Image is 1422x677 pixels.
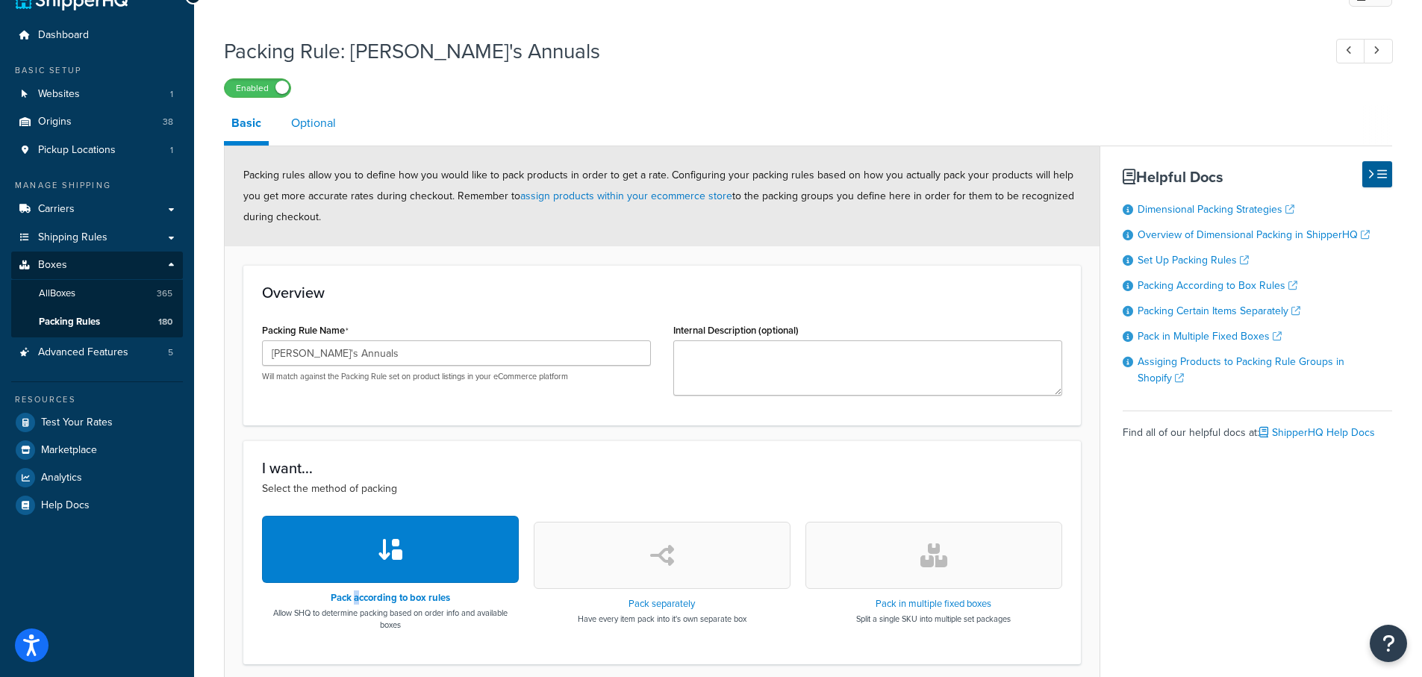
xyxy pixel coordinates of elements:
[262,593,519,603] h3: Pack according to box rules
[284,105,343,141] a: Optional
[224,105,269,146] a: Basic
[11,339,183,366] li: Advanced Features
[170,88,173,101] span: 1
[38,346,128,359] span: Advanced Features
[11,492,183,519] a: Help Docs
[262,607,519,631] p: Allow SHQ to determine packing based on order info and available boxes
[856,599,1011,609] h3: Pack in multiple fixed boxes
[11,81,183,108] a: Websites1
[1138,278,1297,293] a: Packing According to Box Rules
[1123,169,1392,185] h3: Helpful Docs
[1138,227,1370,243] a: Overview of Dimensional Packing in ShipperHQ
[262,481,1062,497] p: Select the method of packing
[158,316,172,328] span: 180
[262,460,1062,476] h3: I want...
[11,108,183,136] a: Origins38
[11,393,183,406] div: Resources
[38,116,72,128] span: Origins
[262,284,1062,301] h3: Overview
[41,472,82,484] span: Analytics
[224,37,1309,66] h1: Packing Rule: [PERSON_NAME]'s Annuals
[11,252,183,279] a: Boxes
[41,499,90,512] span: Help Docs
[262,325,349,337] label: Packing Rule Name
[11,339,183,366] a: Advanced Features5
[1138,328,1282,344] a: Pack in Multiple Fixed Boxes
[11,280,183,308] a: AllBoxes365
[168,346,173,359] span: 5
[578,613,746,625] p: Have every item pack into it's own separate box
[1259,425,1375,440] a: ShipperHQ Help Docs
[1362,161,1392,187] button: Hide Help Docs
[520,188,732,204] a: assign products within your ecommerce store
[11,137,183,164] a: Pickup Locations1
[38,29,89,42] span: Dashboard
[1138,354,1344,386] a: Assiging Products to Packing Rule Groups in Shopify
[39,316,100,328] span: Packing Rules
[11,308,183,336] a: Packing Rules180
[11,409,183,436] a: Test Your Rates
[11,308,183,336] li: Packing Rules
[262,371,651,382] p: Will match against the Packing Rule set on product listings in your eCommerce platform
[578,599,746,609] h3: Pack separately
[38,231,107,244] span: Shipping Rules
[41,444,97,457] span: Marketplace
[39,287,75,300] span: All Boxes
[856,613,1011,625] p: Split a single SKU into multiple set packages
[1123,411,1392,443] div: Find all of our helpful docs at:
[163,116,173,128] span: 38
[225,79,290,97] label: Enabled
[1138,252,1249,268] a: Set Up Packing Rules
[1370,625,1407,662] button: Open Resource Center
[11,137,183,164] li: Pickup Locations
[11,64,183,77] div: Basic Setup
[41,417,113,429] span: Test Your Rates
[38,259,67,272] span: Boxes
[11,224,183,252] a: Shipping Rules
[170,144,173,157] span: 1
[157,287,172,300] span: 365
[673,325,799,336] label: Internal Description (optional)
[1138,202,1294,217] a: Dimensional Packing Strategies
[1336,39,1365,63] a: Previous Record
[1138,303,1300,319] a: Packing Certain Items Separately
[11,464,183,491] a: Analytics
[11,437,183,464] a: Marketplace
[11,108,183,136] li: Origins
[11,196,183,223] a: Carriers
[11,22,183,49] a: Dashboard
[11,81,183,108] li: Websites
[1364,39,1393,63] a: Next Record
[11,252,183,337] li: Boxes
[38,203,75,216] span: Carriers
[38,88,80,101] span: Websites
[38,144,116,157] span: Pickup Locations
[243,167,1074,225] span: Packing rules allow you to define how you would like to pack products in order to get a rate. Con...
[11,179,183,192] div: Manage Shipping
